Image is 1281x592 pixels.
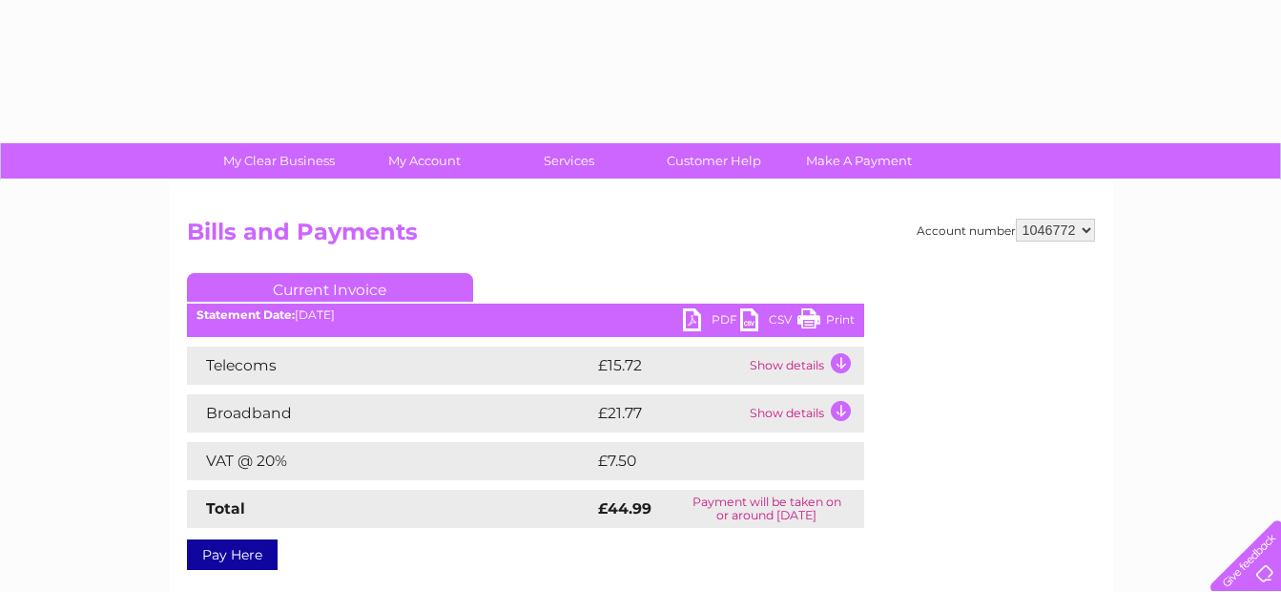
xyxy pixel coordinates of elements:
a: Make A Payment [780,143,938,179]
a: PDF [683,308,740,336]
div: Account number [917,219,1095,242]
td: Telecoms [187,347,593,385]
a: My Account [345,143,503,179]
b: Statement Date: [196,307,295,322]
strong: Total [206,499,245,518]
td: Broadband [187,394,593,433]
a: Current Invoice [187,273,473,302]
td: Payment will be taken on or around [DATE] [670,490,863,528]
a: My Clear Business [200,143,358,179]
a: Services [490,143,648,179]
td: £21.77 [593,394,745,433]
td: Show details [745,347,864,385]
div: [DATE] [187,308,864,322]
h2: Bills and Payments [187,219,1095,255]
a: Pay Here [187,539,278,570]
td: £7.50 [593,442,819,480]
td: £15.72 [593,347,745,385]
a: Customer Help [635,143,793,179]
a: Print [797,308,855,336]
strong: £44.99 [598,499,651,518]
td: Show details [745,394,864,433]
td: VAT @ 20% [187,442,593,480]
a: CSV [740,308,797,336]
